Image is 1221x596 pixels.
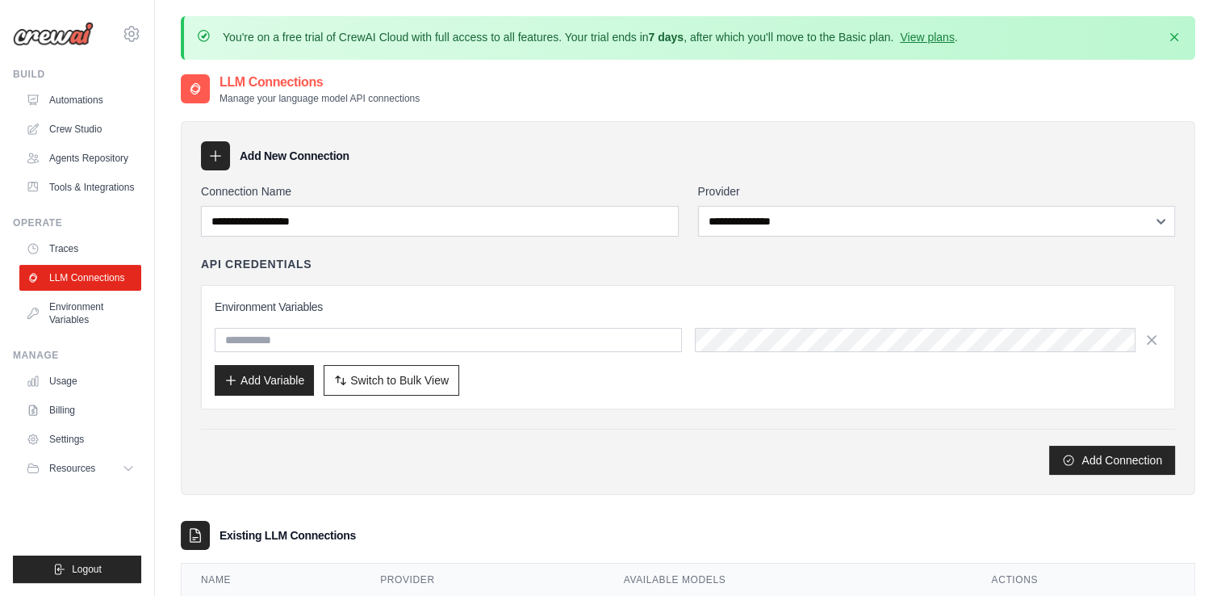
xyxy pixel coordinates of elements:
a: Crew Studio [19,116,141,142]
strong: 7 days [648,31,684,44]
a: Tools & Integrations [19,174,141,200]
span: Switch to Bulk View [350,372,449,388]
a: Usage [19,368,141,394]
a: LLM Connections [19,265,141,291]
a: Billing [19,397,141,423]
a: Environment Variables [19,294,141,333]
a: Settings [19,426,141,452]
h2: LLM Connections [220,73,420,92]
label: Connection Name [201,183,679,199]
h4: API Credentials [201,256,312,272]
img: Logo [13,22,94,46]
div: Build [13,68,141,81]
button: Switch to Bulk View [324,365,459,396]
span: Resources [49,462,95,475]
a: Automations [19,87,141,113]
label: Provider [698,183,1176,199]
a: View plans [900,31,954,44]
div: Operate [13,216,141,229]
div: Manage [13,349,141,362]
h3: Add New Connection [240,148,349,164]
button: Add Connection [1049,446,1175,475]
span: Logout [72,563,102,576]
h3: Existing LLM Connections [220,527,356,544]
button: Add Variable [215,365,314,396]
p: You're on a free trial of CrewAI Cloud with full access to all features. Your trial ends in , aft... [223,29,958,45]
a: Traces [19,236,141,262]
h3: Environment Variables [215,299,1161,315]
button: Logout [13,556,141,583]
button: Resources [19,455,141,481]
p: Manage your language model API connections [220,92,420,105]
a: Agents Repository [19,145,141,171]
